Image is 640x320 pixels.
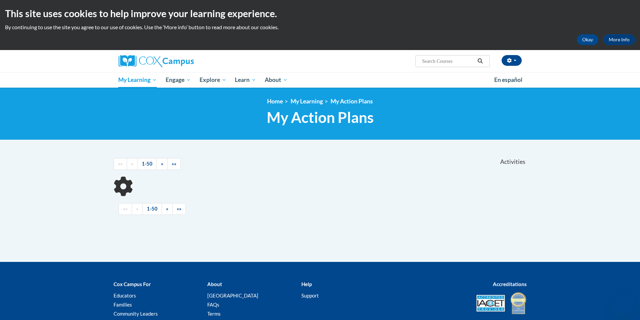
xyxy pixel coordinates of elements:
img: IDA® Accredited [510,291,527,315]
a: Learn [230,72,260,88]
a: Terms [207,311,221,317]
span: « [131,161,133,167]
a: En español [490,73,527,87]
a: My Learning [114,72,162,88]
img: Cox Campus [119,55,194,67]
a: Community Leaders [114,311,158,317]
input: Search Courses [421,57,475,65]
span: About [265,76,288,84]
a: Explore [195,72,231,88]
a: Next [162,203,173,215]
a: Previous [132,203,143,215]
span: My Learning [118,76,157,84]
a: My Action Plans [331,98,373,105]
iframe: Button to launch messaging window [613,293,635,315]
img: Accredited IACET® Provider [476,295,505,312]
span: «« [123,206,128,212]
b: Help [301,281,312,287]
span: »» [172,161,176,167]
a: More Info [603,34,635,45]
span: Explore [200,76,226,84]
a: End [167,158,181,170]
span: «« [118,161,123,167]
button: Search [475,57,485,65]
span: En español [494,76,522,83]
span: » [166,206,168,212]
a: Begining [114,158,127,170]
span: »» [177,206,181,212]
a: Home [267,98,283,105]
a: End [172,203,186,215]
b: Accreditations [493,281,527,287]
a: Educators [114,292,136,299]
a: My Learning [291,98,323,105]
button: Account Settings [502,55,522,66]
a: Next [157,158,168,170]
span: Learn [235,76,256,84]
span: » [161,161,163,167]
b: About [207,281,222,287]
span: Engage [166,76,191,84]
a: Begining [119,203,132,215]
span: My Action Plans [267,108,374,126]
span: Activities [500,158,525,166]
span: « [136,206,138,212]
a: Families [114,302,132,308]
a: Previous [127,158,138,170]
a: About [260,72,292,88]
a: Cox Campus [119,55,246,67]
button: Okay [577,34,598,45]
a: FAQs [207,302,219,308]
b: Cox Campus For [114,281,151,287]
div: Main menu [109,72,532,88]
a: Engage [161,72,195,88]
p: By continuing to use the site you agree to our use of cookies. Use the ‘More info’ button to read... [5,24,635,31]
a: [GEOGRAPHIC_DATA] [207,292,258,299]
h2: This site uses cookies to help improve your learning experience. [5,7,635,20]
a: 1-50 [137,158,157,170]
a: Support [301,292,319,299]
a: 1-50 [142,203,162,215]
